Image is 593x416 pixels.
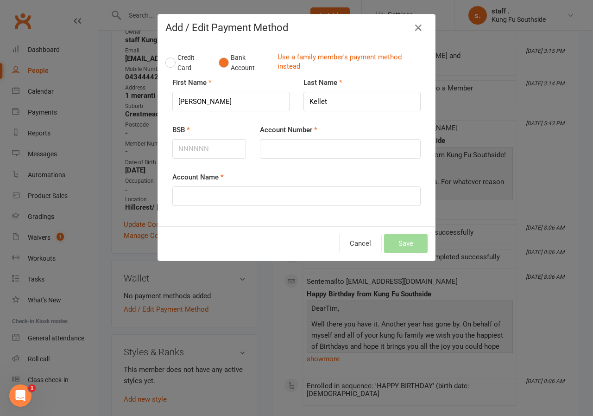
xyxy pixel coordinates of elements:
input: NNNNNN [172,139,246,159]
h4: Add / Edit Payment Method [165,22,428,33]
button: Cancel [339,234,382,253]
iframe: Intercom live chat [9,384,32,407]
button: Credit Card [165,49,209,77]
button: Bank Account [219,49,270,77]
label: First Name [172,77,212,88]
a: Use a family member's payment method instead [278,52,423,73]
label: Account Name [172,172,224,183]
button: Close [411,20,426,35]
label: Account Number [260,124,317,135]
label: BSB [172,124,190,135]
label: Last Name [303,77,342,88]
span: 1 [28,384,36,392]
